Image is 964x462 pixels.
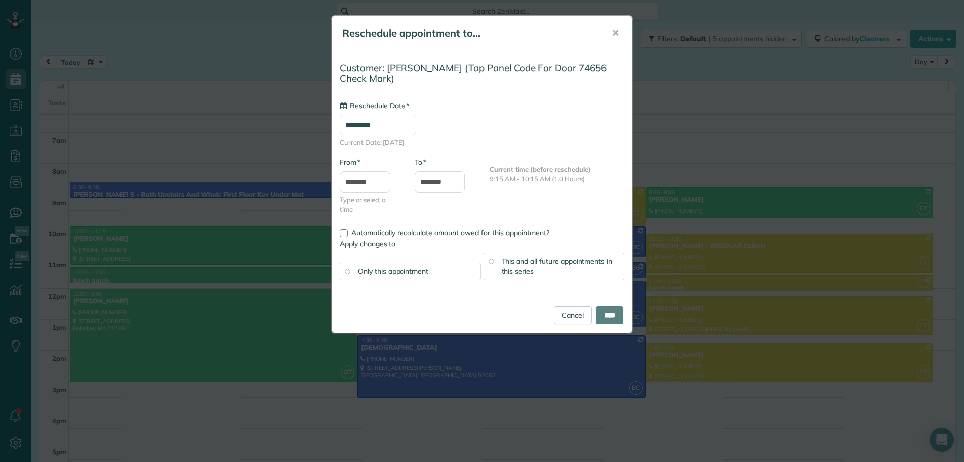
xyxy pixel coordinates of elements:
a: Cancel [554,306,592,324]
input: This and all future appointments in this series [489,259,494,264]
span: This and all future appointments in this series [502,257,613,276]
h4: Customer: [PERSON_NAME] (Tap Panel Code For Door 74656 Check Mark) [340,63,624,83]
p: 9:15 AM - 10:15 AM (1.0 Hours) [490,174,624,184]
b: Current time (before reschedule) [490,165,591,173]
label: Reschedule Date [340,101,409,111]
label: Apply changes to [340,239,624,249]
span: Only this appointment [358,267,428,276]
span: Automatically recalculate amount owed for this appointment? [351,228,549,237]
h5: Reschedule appointment to... [342,26,597,40]
label: To [415,157,426,167]
input: Only this appointment [345,269,350,274]
span: Current Date: [DATE] [340,138,624,147]
span: ✕ [612,27,619,39]
span: Type or select a time [340,195,400,214]
label: From [340,157,360,167]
